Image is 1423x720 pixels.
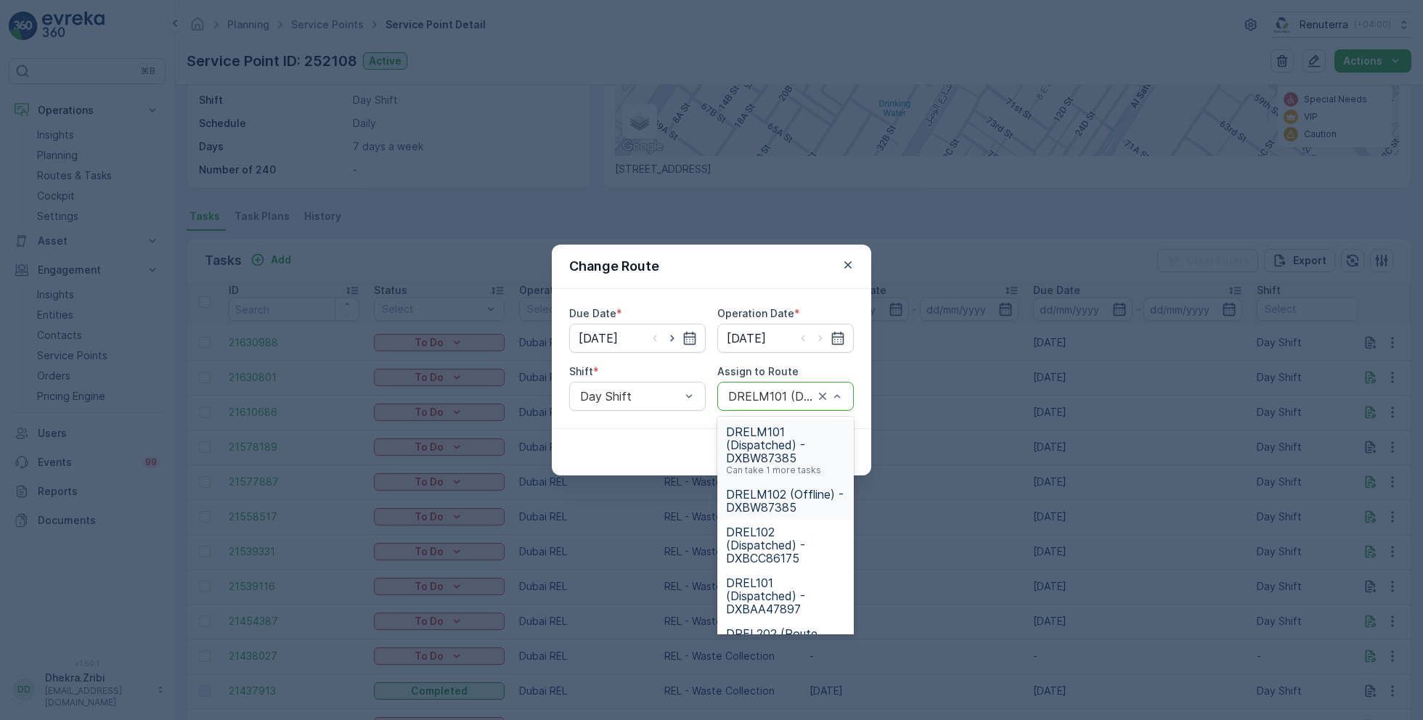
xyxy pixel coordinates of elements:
[726,525,845,565] span: DREL102 (Dispatched) - DXBCC86175
[726,425,845,465] span: DRELM101 (Dispatched) - DXBW87385
[726,465,821,476] p: Can take 1 more tasks
[726,488,845,514] span: DRELM102 (Offline) - DXBW87385
[726,576,845,615] span: DREL101 (Dispatched) - DXBAA47897
[717,307,794,319] label: Operation Date
[717,365,799,377] label: Assign to Route
[569,324,706,353] input: dd/mm/yyyy
[569,365,593,377] label: Shift
[717,324,854,353] input: dd/mm/yyyy
[569,307,616,319] label: Due Date
[569,256,659,277] p: Change Route
[726,627,845,653] span: DREL202 (Route Plan) - DXBAA56882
